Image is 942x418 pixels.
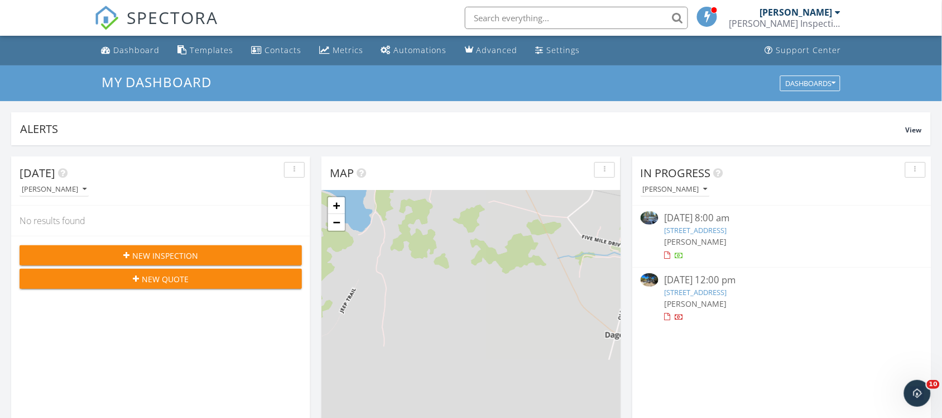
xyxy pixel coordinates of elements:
div: Contacts [265,45,301,55]
a: Zoom in [328,197,345,214]
span: My Dashboard [102,73,212,91]
a: [STREET_ADDRESS] [664,225,727,235]
a: Templates [173,40,238,61]
span: New Inspection [132,250,198,262]
a: Metrics [315,40,368,61]
span: In Progress [641,165,711,180]
img: 9543344%2Fcover_photos%2F5bKYhPYm65EkZpjKeAGb%2Fsmall.jpg [641,273,659,287]
img: The Best Home Inspection Software - Spectora [94,6,119,30]
a: [DATE] 8:00 am [STREET_ADDRESS] [PERSON_NAME] [641,211,923,261]
button: New Inspection [20,245,302,265]
span: [DATE] [20,165,55,180]
span: [PERSON_NAME] [664,298,727,309]
button: [PERSON_NAME] [20,182,89,197]
div: [PERSON_NAME] [643,186,708,193]
div: Amador Inspections [729,18,840,29]
span: New Quote [142,273,189,285]
div: [DATE] 12:00 pm [664,273,900,287]
a: [STREET_ADDRESS] [664,287,727,297]
a: Automations (Basic) [377,40,451,61]
div: Alerts [20,121,906,136]
a: Advanced [460,40,522,61]
div: [DATE] 8:00 am [664,211,900,225]
a: Contacts [247,40,306,61]
div: Advanced [477,45,518,55]
a: Zoom out [328,214,345,231]
div: Templates [190,45,233,55]
div: Automations [394,45,447,55]
a: Settings [531,40,585,61]
a: Dashboard [97,40,164,61]
div: Support Center [776,45,841,55]
div: Metrics [333,45,363,55]
button: New Quote [20,269,302,289]
div: [PERSON_NAME] [22,186,86,193]
span: Map [330,165,354,180]
div: [PERSON_NAME] [760,7,832,18]
input: Search everything... [465,7,688,29]
div: Settings [547,45,580,55]
div: No results found [11,206,310,236]
img: 9551651%2Freports%2Fb524e65f-380d-438a-8db6-76d9aba26410%2Fcover_photos%2FXNxGVaD3ywAsZESLb3qy%2F... [641,211,659,225]
a: [DATE] 12:00 pm [STREET_ADDRESS] [PERSON_NAME] [641,273,923,323]
span: SPECTORA [127,6,218,29]
a: Support Center [760,40,845,61]
button: [PERSON_NAME] [641,182,710,197]
div: Dashboards [785,79,835,87]
span: View [906,125,922,135]
div: Dashboard [113,45,160,55]
iframe: Intercom live chat [904,380,931,407]
button: Dashboards [780,75,840,91]
span: [PERSON_NAME] [664,236,727,247]
a: SPECTORA [94,15,218,39]
span: 10 [927,380,940,389]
